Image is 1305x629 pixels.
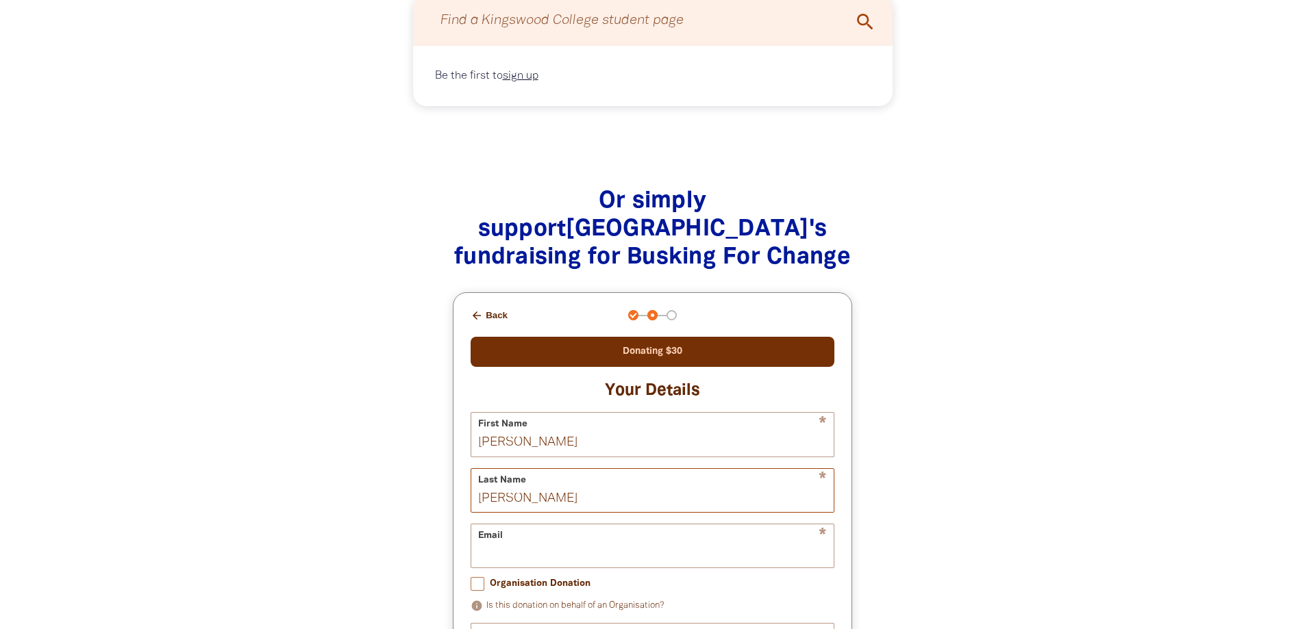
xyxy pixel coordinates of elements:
[424,57,882,95] div: Be the first to
[628,310,638,320] button: Navigate to step 1 of 3 to enter your donation amount
[854,11,876,33] i: search
[471,598,834,614] p: Is this donation on behalf of an Organisation?
[454,191,851,268] span: Or simply support [GEOGRAPHIC_DATA] 's fundraising for Busking For Change
[667,310,677,320] button: Navigate to step 3 of 3 to enter your payment details
[471,577,484,591] input: Organisation Donation
[424,57,882,95] div: Paginated content
[471,309,483,322] i: arrow_back
[647,310,658,320] button: Navigate to step 2 of 3 to enter your details
[471,381,834,401] h3: Your Details
[503,71,538,81] a: sign up
[471,600,483,612] i: info
[471,337,834,367] div: Donating $30
[490,577,591,590] span: Organisation Donation
[465,304,513,327] button: Back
